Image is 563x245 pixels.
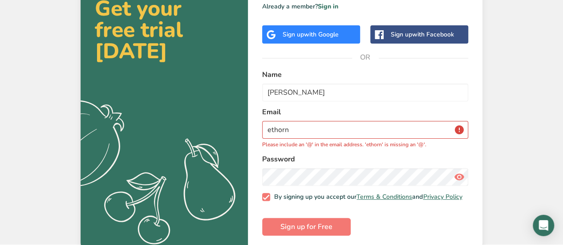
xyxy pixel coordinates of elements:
[280,221,332,232] span: Sign up for Free
[283,30,339,39] div: Sign up
[262,218,351,236] button: Sign up for Free
[270,193,462,201] span: By signing up you accept our and
[533,215,554,236] div: Open Intercom Messenger
[423,193,462,201] a: Privacy Policy
[262,2,468,11] p: Already a member?
[262,84,468,101] input: John Doe
[262,69,468,80] label: Name
[262,141,468,149] p: Please include an '@' in the email address. 'ethorn' is missing an '@'.
[262,121,468,139] input: email@example.com
[304,30,339,39] span: with Google
[262,107,468,117] label: Email
[391,30,454,39] div: Sign up
[356,193,412,201] a: Terms & Conditions
[412,30,454,39] span: with Facebook
[262,154,468,165] label: Password
[352,44,379,71] span: OR
[318,2,338,11] a: Sign in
